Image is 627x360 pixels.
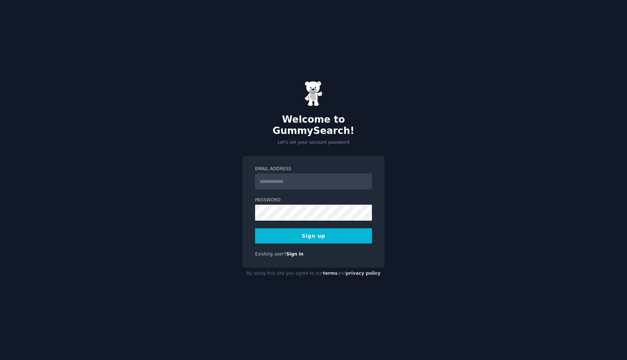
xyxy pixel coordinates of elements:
button: Sign up [255,228,372,244]
img: Gummy Bear [304,81,323,106]
div: By using this site you agree to our and [242,268,385,279]
span: Existing user? [255,251,286,257]
a: privacy policy [346,271,381,276]
a: terms [323,271,337,276]
a: Sign in [286,251,304,257]
h2: Welcome to GummySearch! [242,114,385,137]
label: Password [255,197,372,204]
p: Let's set your account password [242,139,385,146]
label: Email Address [255,166,372,172]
